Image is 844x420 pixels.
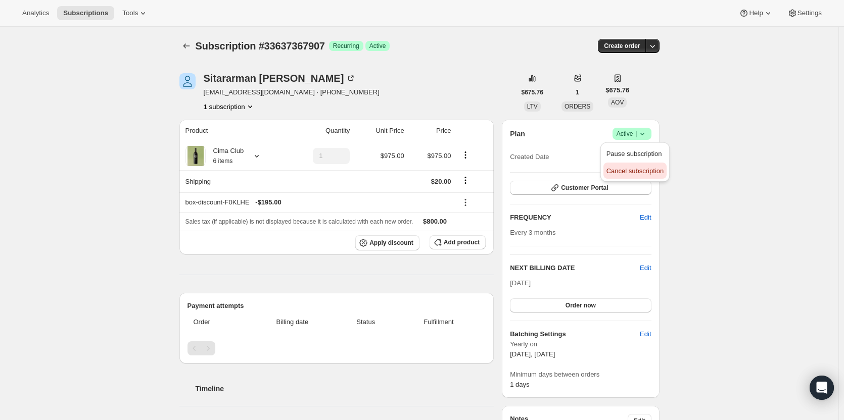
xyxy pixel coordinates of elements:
span: Yearly on [510,339,651,349]
button: Tools [116,6,154,20]
span: Edit [640,329,651,339]
span: AOV [611,99,624,106]
div: box-discount-F0KLHE [185,197,451,207]
th: Product [179,120,286,142]
span: Customer Portal [561,184,608,192]
h2: NEXT BILLING DATE [510,263,640,273]
span: Active [369,42,386,50]
nav: Pagination [187,341,486,355]
span: Pause subscription [606,150,662,157]
span: $20.00 [431,178,451,185]
button: Analytics [16,6,55,20]
button: Pause subscription [603,145,667,162]
h2: Timeline [196,384,494,394]
button: Customer Portal [510,181,651,195]
h2: FREQUENCY [510,213,640,223]
button: Order now [510,298,651,312]
span: Subscription #33637367907 [196,40,325,51]
button: Cancel subscription [603,163,667,179]
span: Sales tax (if applicable) is not displayed because it is calculated with each new order. [185,218,413,225]
span: Cancel subscription [606,167,664,175]
span: [DATE], [DATE] [510,350,555,358]
span: 1 [576,88,579,96]
h2: Plan [510,129,525,139]
span: [DATE] [510,279,531,287]
div: Open Intercom Messenger [810,376,834,400]
span: ORDERS [565,103,590,110]
span: LTV [527,103,538,110]
button: Edit [634,326,657,342]
span: $675.76 [522,88,543,96]
th: Unit Price [353,120,407,142]
th: Order [187,311,248,333]
button: Edit [640,263,651,273]
button: Apply discount [355,235,419,250]
button: Add product [430,235,486,249]
span: Edit [640,213,651,223]
span: Recurring [333,42,359,50]
button: Product actions [457,149,474,161]
span: Created Date [510,152,549,162]
th: Shipping [179,170,286,192]
div: Sitararman [PERSON_NAME] [204,73,356,83]
span: Order now [566,301,596,309]
span: 1 days [510,381,529,388]
h2: Payment attempts [187,301,486,311]
span: Analytics [22,9,49,17]
span: $975.00 [381,152,404,160]
span: Tools [122,9,138,17]
span: Every 3 months [510,229,555,236]
button: Edit [634,209,657,226]
button: Create order [598,39,646,53]
span: Sitararman Lakshminarayanan [179,73,196,89]
span: | [635,130,637,138]
button: Help [733,6,779,20]
span: Create order [604,42,640,50]
span: Subscriptions [63,9,108,17]
span: Add product [444,238,480,246]
button: $675.76 [515,85,549,99]
span: Active [617,129,647,139]
span: Status [340,317,392,327]
button: Subscriptions [57,6,114,20]
h6: Batching Settings [510,329,640,339]
span: $675.76 [605,85,629,95]
small: 6 items [213,157,233,165]
span: $975.00 [428,152,451,160]
div: Cima Club [206,146,244,166]
span: Fulfillment [398,317,480,327]
span: Help [749,9,763,17]
span: Minimum days between orders [510,370,651,380]
span: - $195.00 [255,197,281,207]
button: Product actions [204,101,255,112]
th: Quantity [286,120,353,142]
span: Settings [798,9,822,17]
th: Price [407,120,454,142]
span: [EMAIL_ADDRESS][DOMAIN_NAME] · [PHONE_NUMBER] [204,87,380,97]
button: Settings [781,6,828,20]
button: Subscriptions [179,39,194,53]
button: 1 [570,85,585,99]
span: $800.00 [423,218,447,225]
span: Billing date [251,317,334,327]
button: Shipping actions [457,175,474,186]
span: Apply discount [369,239,413,247]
